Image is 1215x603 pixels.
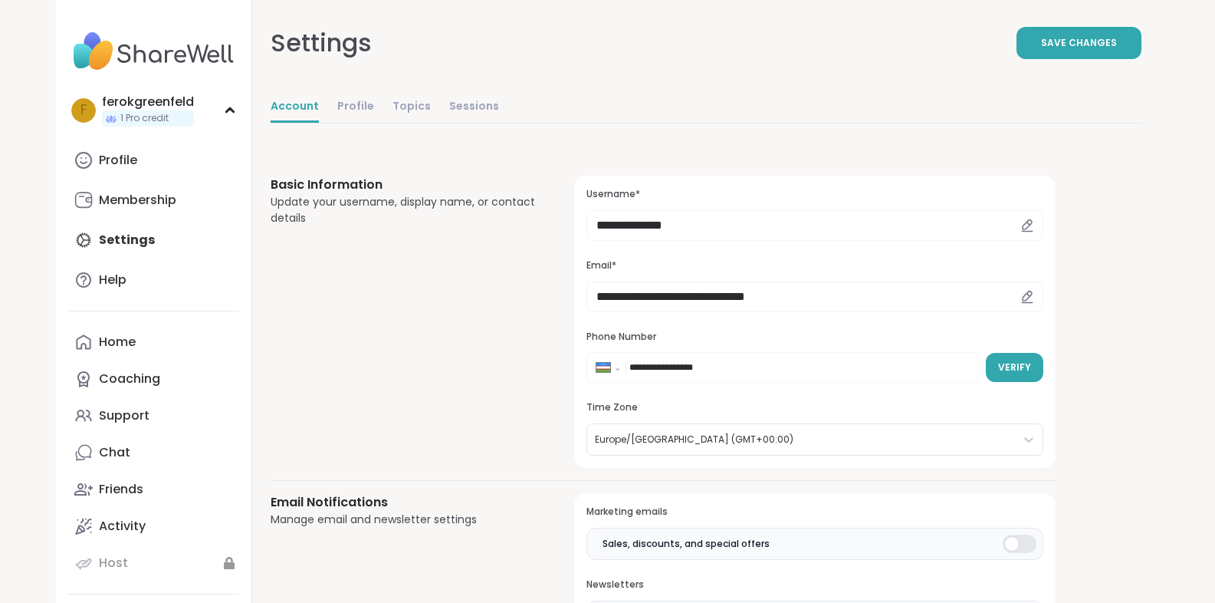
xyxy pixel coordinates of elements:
[99,272,126,288] div: Help
[271,176,538,194] h3: Basic Information
[586,506,1043,519] h3: Marketing emails
[99,481,143,498] div: Friends
[68,25,239,78] img: ShareWell Nav Logo
[68,471,239,508] a: Friends
[271,512,538,528] div: Manage email and newsletter settings
[271,194,538,226] div: Update your username, display name, or contact details
[102,94,194,110] div: ferokgreenfeld
[99,334,136,351] div: Home
[68,142,239,179] a: Profile
[449,92,499,123] a: Sessions
[80,100,87,120] span: f
[120,112,169,125] span: 1 Pro credit
[1041,36,1117,50] span: Save Changes
[68,434,239,471] a: Chat
[99,152,137,169] div: Profile
[68,262,239,298] a: Help
[1016,27,1141,59] button: Save Changes
[99,444,130,461] div: Chat
[337,92,374,123] a: Profile
[392,92,431,123] a: Topics
[586,578,1043,591] h3: Newsletters
[68,397,239,434] a: Support
[68,361,239,397] a: Coaching
[68,508,239,545] a: Activity
[99,407,149,424] div: Support
[99,192,176,209] div: Membership
[986,353,1043,382] button: Verify
[68,545,239,582] a: Host
[586,188,1043,201] h3: Username*
[586,331,1043,344] h3: Phone Number
[99,518,146,535] div: Activity
[586,259,1043,272] h3: Email*
[998,361,1031,374] span: Verify
[99,555,128,572] div: Host
[99,371,160,387] div: Coaching
[271,25,372,61] div: Settings
[68,182,239,219] a: Membership
[586,401,1043,414] h3: Time Zone
[271,493,538,512] h3: Email Notifications
[271,92,319,123] a: Account
[68,324,239,361] a: Home
[603,537,770,551] span: Sales, discounts, and special offers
